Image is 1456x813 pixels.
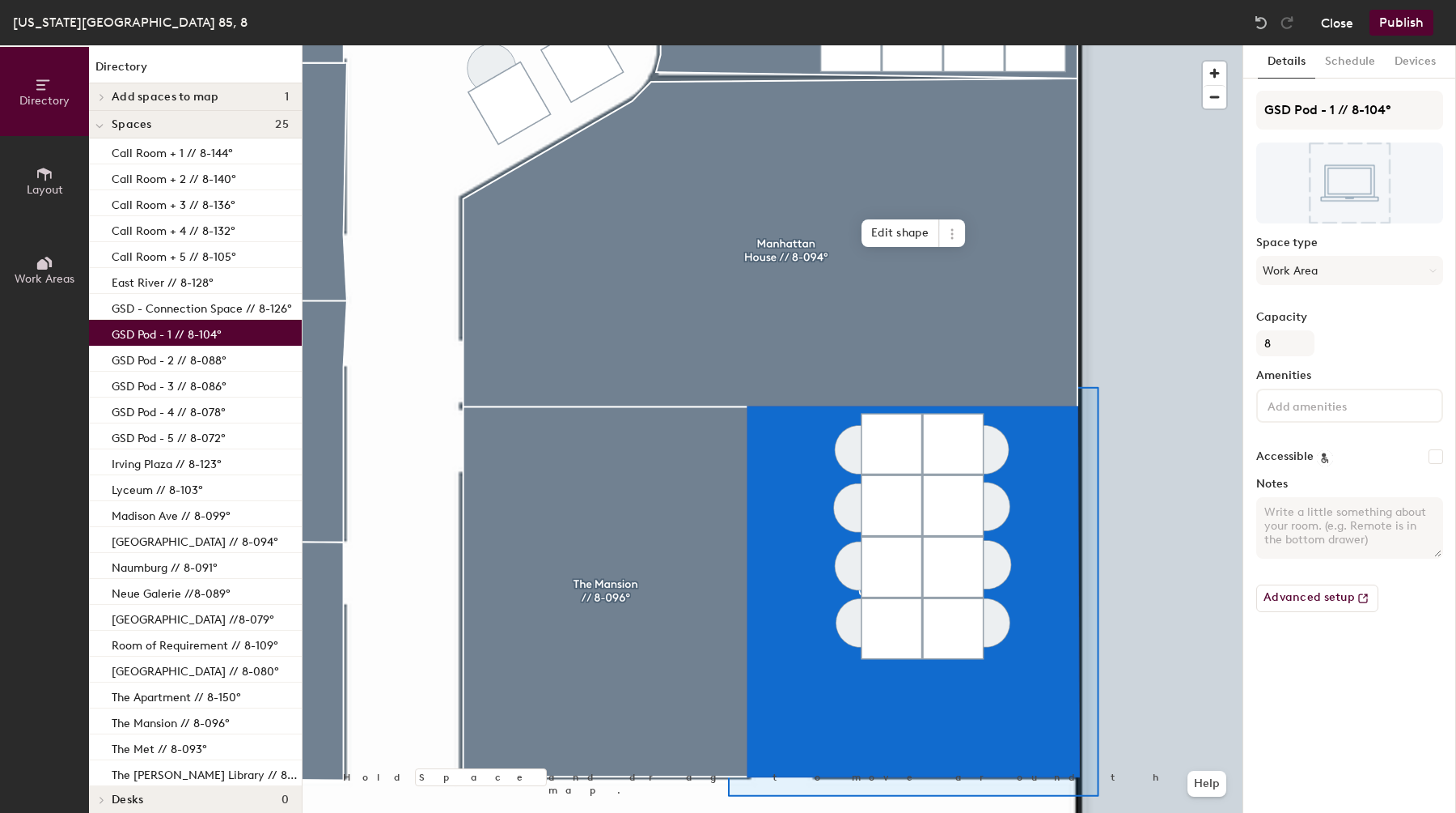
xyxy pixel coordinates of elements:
label: Amenities [1256,369,1443,382]
span: Work Areas [15,272,74,286]
label: Notes [1256,478,1443,491]
span: 0 [281,794,289,807]
p: Call Room + 4 // 8-132° [112,219,235,238]
p: [GEOGRAPHIC_DATA] // 8-080° [112,660,279,679]
p: [GEOGRAPHIC_DATA] //8-079° [112,608,274,627]
label: Capacity [1256,311,1443,324]
p: Call Room + 2 // 8-140° [112,168,236,186]
div: [US_STATE][GEOGRAPHIC_DATA] 85, 8 [13,12,248,32]
input: Add amenities [1264,395,1410,415]
p: GSD Pod - 3 // 8-086° [112,375,226,394]
p: GSD Pod - 5 // 8-072° [112,427,226,445]
p: The Met // 8-093° [112,738,207,756]
p: [GEOGRAPHIC_DATA] // 8-094° [112,530,278,549]
p: GSD Pod - 2 // 8-088° [112,349,226,368]
button: Advanced setup [1256,585,1378,612]
p: Room of Requirement // 8-109° [112,634,278,653]
button: Devices [1385,45,1445,79]
p: Lyceum // 8-103° [112,479,203,497]
p: Neue Galerie //8-089° [112,582,231,601]
p: The [PERSON_NAME] Library // 8-087° [112,764,298,782]
p: The Apartment // 8-150° [112,686,241,704]
h1: Directory [89,58,302,83]
p: GSD Pod - 4 // 8-078° [112,401,226,419]
span: Layout [27,183,63,197]
p: GSD Pod - 1 // 8-104° [112,323,222,342]
button: Publish [1369,10,1433,36]
span: Add spaces to map [112,91,219,104]
button: Work Area [1256,256,1443,285]
p: Naumburg // 8-091° [112,556,218,575]
p: East River // 8-128° [112,271,214,290]
p: Irving Plaza // 8-123° [112,453,222,471]
span: Edit shape [861,219,939,247]
span: Directory [19,94,70,108]
p: Madison Ave // 8-099° [112,504,231,523]
label: Accessible [1256,450,1314,463]
p: GSD - Connection Space // 8-126° [112,297,292,316]
button: Details [1258,45,1315,79]
button: Help [1187,771,1226,797]
label: Space type [1256,236,1443,249]
p: The Mansion // 8-096° [112,712,230,730]
span: Spaces [112,118,152,131]
p: Call Room + 3 // 8-136° [112,194,235,212]
span: Desks [112,794,143,807]
span: 1 [285,91,289,104]
button: Close [1321,10,1353,36]
span: 25 [275,118,289,131]
img: Redo [1279,15,1295,31]
button: Schedule [1315,45,1385,79]
img: The space named GSD Pod - 1 // 8-104° [1256,143,1443,223]
img: Undo [1253,15,1269,31]
p: Call Room + 1 // 8-144° [112,142,233,160]
p: Call Room + 5 // 8-105° [112,245,236,264]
